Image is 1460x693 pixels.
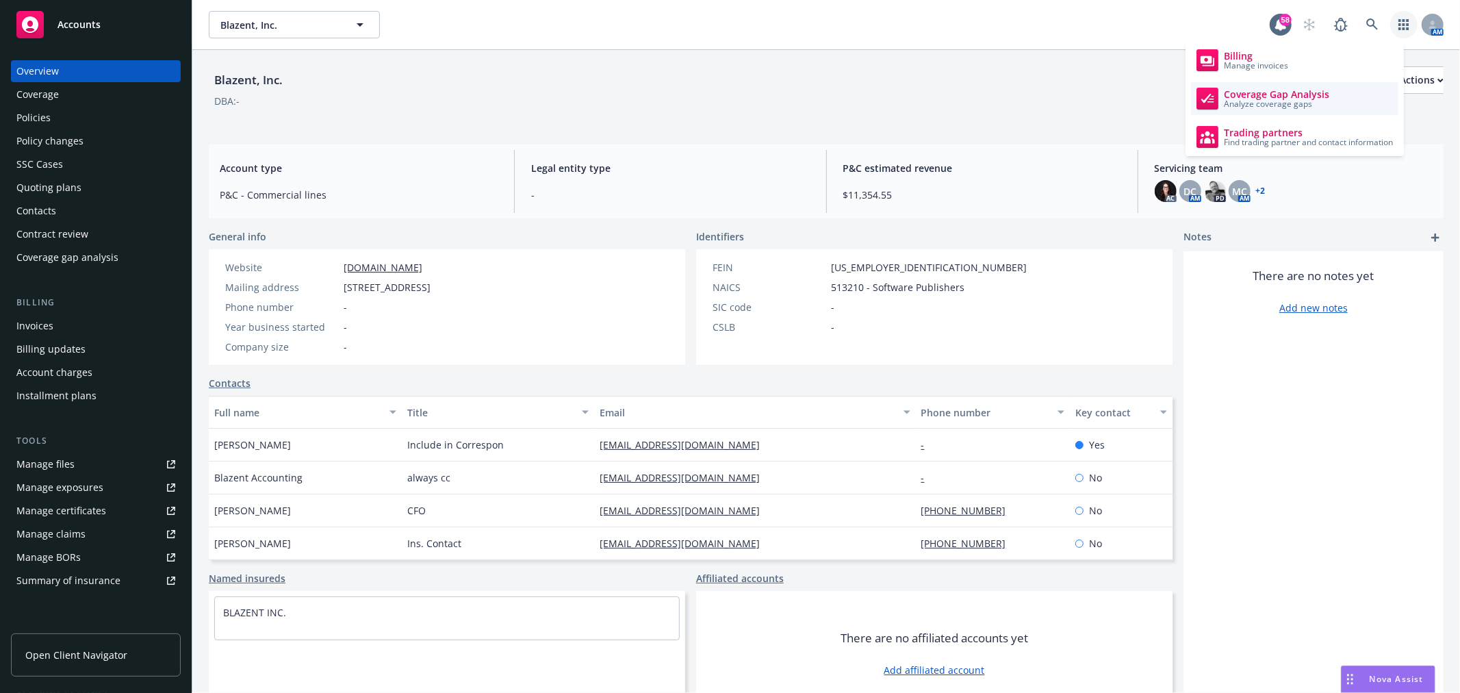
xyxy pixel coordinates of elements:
[11,477,181,499] a: Manage exposures
[407,438,504,452] span: Include in Correspon
[1232,184,1247,199] span: MC
[16,546,81,568] div: Manage BORs
[1370,673,1424,685] span: Nova Assist
[16,107,51,129] div: Policies
[209,376,251,390] a: Contacts
[1256,187,1266,195] a: +2
[531,188,809,202] span: -
[831,320,834,334] span: -
[1296,11,1323,38] a: Start snowing
[214,405,381,420] div: Full name
[214,94,240,108] div: DBA: -
[1183,184,1196,199] span: DC
[1204,180,1226,202] img: photo
[600,504,771,517] a: [EMAIL_ADDRESS][DOMAIN_NAME]
[11,362,181,383] a: Account charges
[1224,51,1288,62] span: Billing
[11,570,181,592] a: Summary of insurance
[1427,229,1444,246] a: add
[16,84,59,105] div: Coverage
[209,11,380,38] button: Blazent, Inc.
[16,385,97,407] div: Installment plans
[16,177,81,199] div: Quoting plans
[16,200,56,222] div: Contacts
[594,396,915,429] button: Email
[225,320,338,334] div: Year business started
[831,300,834,314] span: -
[16,500,106,522] div: Manage certificates
[1341,666,1435,693] button: Nova Assist
[214,503,291,518] span: [PERSON_NAME]
[921,537,1017,550] a: [PHONE_NUMBER]
[16,153,63,175] div: SSC Cases
[831,280,964,294] span: 513210 - Software Publishers
[843,161,1121,175] span: P&C estimated revenue
[1155,161,1433,175] span: Servicing team
[11,338,181,360] a: Billing updates
[16,130,84,152] div: Policy changes
[600,438,771,451] a: [EMAIL_ADDRESS][DOMAIN_NAME]
[11,247,181,268] a: Coverage gap analysis
[214,470,303,485] span: Blazent Accounting
[696,571,784,585] a: Affiliated accounts
[16,362,92,383] div: Account charges
[831,260,1027,275] span: [US_EMPLOYER_IDENTIFICATION_NUMBER]
[1183,229,1212,246] span: Notes
[1155,180,1177,202] img: photo
[402,396,595,429] button: Title
[1224,89,1329,100] span: Coverage Gap Analysis
[11,200,181,222] a: Contacts
[209,229,266,244] span: General info
[1359,11,1386,38] a: Search
[11,434,181,448] div: Tools
[220,188,498,202] span: P&C - Commercial lines
[1224,62,1288,70] span: Manage invoices
[1400,66,1444,94] button: Actions
[344,280,431,294] span: [STREET_ADDRESS]
[11,546,181,568] a: Manage BORs
[1089,503,1102,518] span: No
[600,405,895,420] div: Email
[531,161,809,175] span: Legal entity type
[16,453,75,475] div: Manage files
[713,300,825,314] div: SIC code
[16,247,118,268] div: Coverage gap analysis
[841,630,1028,646] span: There are no affiliated accounts yet
[344,261,422,274] a: [DOMAIN_NAME]
[344,320,347,334] span: -
[16,338,86,360] div: Billing updates
[1390,11,1418,38] a: Switch app
[344,340,347,354] span: -
[11,315,181,337] a: Invoices
[220,161,498,175] span: Account type
[11,223,181,245] a: Contract review
[223,606,286,619] a: BLAZENT INC.
[921,471,936,484] a: -
[407,536,461,551] span: Ins. Contact
[209,71,288,89] div: Blazent, Inc.
[407,503,426,518] span: CFO
[16,477,103,499] div: Manage exposures
[214,438,291,452] span: [PERSON_NAME]
[11,453,181,475] a: Manage files
[11,84,181,105] a: Coverage
[1400,67,1444,93] div: Actions
[225,260,338,275] div: Website
[11,619,181,633] div: Analytics hub
[11,153,181,175] a: SSC Cases
[1224,100,1329,108] span: Analyze coverage gaps
[407,470,450,485] span: always cc
[344,300,347,314] span: -
[11,385,181,407] a: Installment plans
[11,523,181,545] a: Manage claims
[713,280,825,294] div: NAICS
[1191,44,1398,77] a: Billing
[1089,536,1102,551] span: No
[1327,11,1355,38] a: Report a Bug
[225,340,338,354] div: Company size
[16,223,88,245] div: Contract review
[1342,666,1359,692] div: Drag to move
[209,571,285,585] a: Named insureds
[16,523,86,545] div: Manage claims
